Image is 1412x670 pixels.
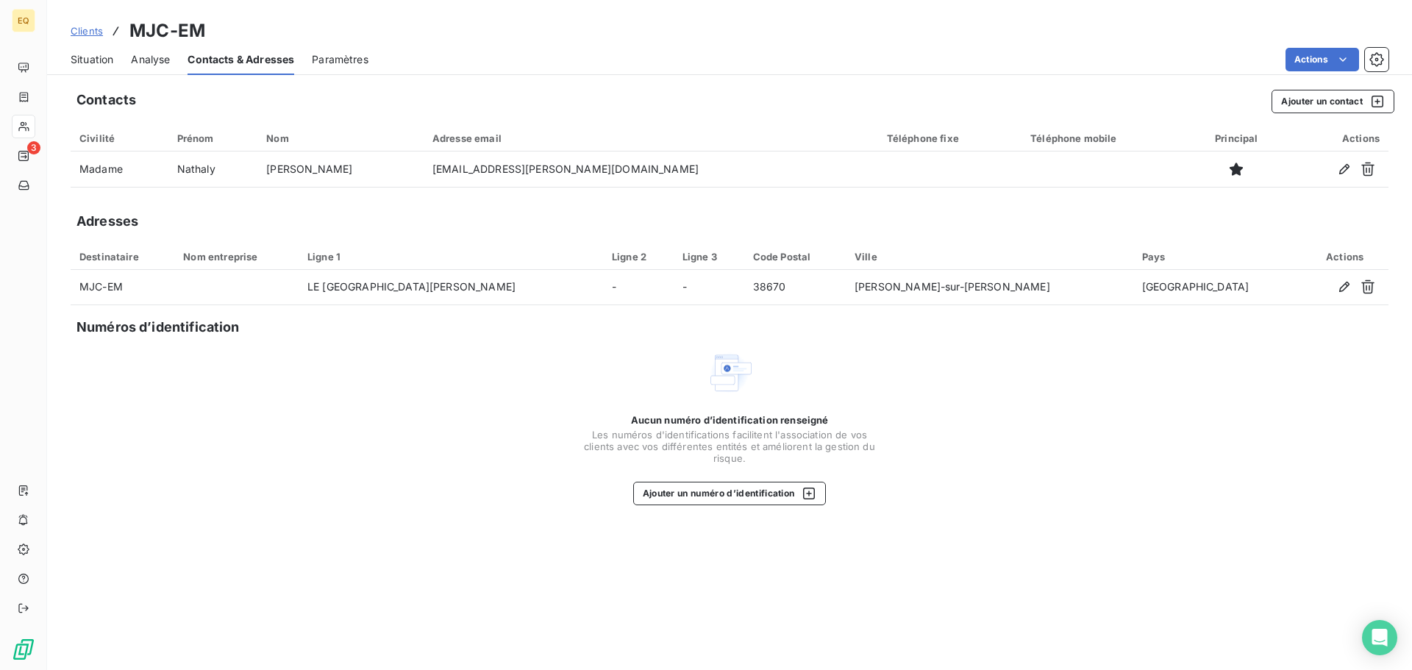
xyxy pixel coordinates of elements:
a: Clients [71,24,103,38]
div: Pays [1142,251,1293,263]
td: MJC-EM [71,270,174,305]
td: - [603,270,674,305]
div: Ville [855,251,1124,263]
h3: MJC-EM [129,18,205,44]
td: [PERSON_NAME] [257,152,424,187]
div: Actions [1310,251,1380,263]
div: Ligne 2 [612,251,665,263]
div: Adresse email [432,132,869,144]
div: Téléphone fixe [887,132,1013,144]
h5: Adresses [76,211,138,232]
div: Code Postal [753,251,837,263]
div: Ligne 3 [682,251,735,263]
td: [GEOGRAPHIC_DATA] [1133,270,1302,305]
button: Ajouter un numéro d’identification [633,482,827,505]
span: Les numéros d'identifications facilitent l'association de vos clients avec vos différentes entité... [582,429,877,464]
button: Actions [1286,48,1359,71]
td: 38670 [744,270,846,305]
div: Principal [1197,132,1276,144]
img: Empty state [706,349,753,396]
div: Civilité [79,132,160,144]
td: LE [GEOGRAPHIC_DATA][PERSON_NAME] [299,270,603,305]
div: Destinataire [79,251,165,263]
span: Clients [71,25,103,37]
div: EQ [12,9,35,32]
h5: Numéros d’identification [76,317,240,338]
img: Logo LeanPay [12,638,35,661]
div: Ligne 1 [307,251,594,263]
div: Actions [1294,132,1380,144]
div: Prénom [177,132,249,144]
td: [EMAIL_ADDRESS][PERSON_NAME][DOMAIN_NAME] [424,152,878,187]
span: Contacts & Adresses [188,52,294,67]
button: Ajouter un contact [1272,90,1394,113]
span: Situation [71,52,113,67]
span: 3 [27,141,40,154]
span: Analyse [131,52,170,67]
div: Nom [266,132,415,144]
span: Aucun numéro d’identification renseigné [631,414,829,426]
div: Open Intercom Messenger [1362,620,1397,655]
td: - [674,270,744,305]
td: Madame [71,152,168,187]
h5: Contacts [76,90,136,110]
td: [PERSON_NAME]-sur-[PERSON_NAME] [846,270,1133,305]
span: Paramètres [312,52,368,67]
div: Nom entreprise [183,251,290,263]
div: Téléphone mobile [1030,132,1179,144]
td: Nathaly [168,152,258,187]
